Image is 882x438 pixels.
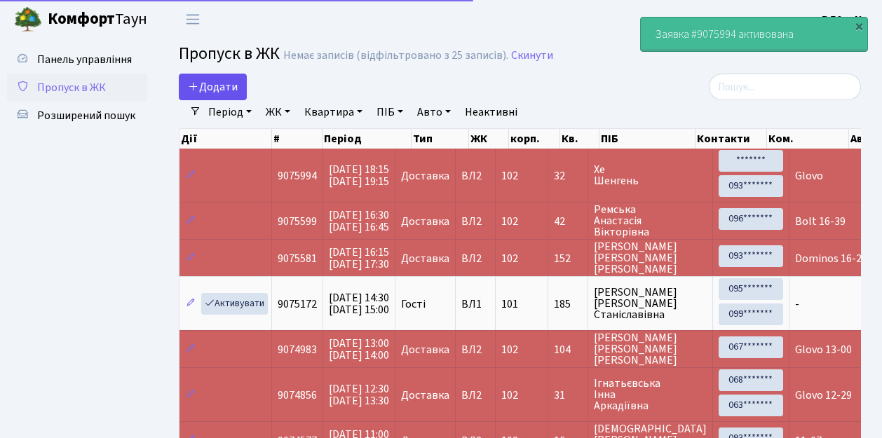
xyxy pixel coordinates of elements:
a: Додати [179,74,247,100]
span: Ігнатьєвська Інна Аркадіївна [594,378,707,411]
span: 102 [501,168,518,184]
span: 9075581 [278,251,317,266]
button: Переключити навігацію [175,8,210,31]
a: Скинути [511,49,553,62]
span: Bolt 16-39 [795,214,846,229]
a: Авто [412,100,456,124]
th: # [272,129,323,149]
th: Контакти [696,129,767,149]
span: 32 [554,170,582,182]
span: ВЛ1 [461,299,489,310]
th: Тип [412,129,469,149]
span: 42 [554,216,582,227]
span: 102 [501,388,518,403]
th: ЖК [469,129,509,149]
a: Квартира [299,100,368,124]
span: Пропуск в ЖК [179,41,280,66]
span: Хе Шенгень [594,164,707,186]
th: ПІБ [599,129,696,149]
span: 102 [501,251,518,266]
span: [PERSON_NAME] [PERSON_NAME] [PERSON_NAME] [594,332,707,366]
img: logo.png [14,6,42,34]
span: 101 [501,296,518,312]
span: 9074983 [278,342,317,357]
b: Комфорт [48,8,115,30]
div: Немає записів (відфільтровано з 25 записів). [283,49,508,62]
a: Розширений пошук [7,102,147,130]
a: ВЛ2 -. К. [822,11,865,28]
span: Dominos 16-23 [795,251,867,266]
div: × [852,19,866,33]
span: 9075994 [278,168,317,184]
span: [DATE] 12:30 [DATE] 13:30 [329,381,389,409]
span: Панель управління [37,52,132,67]
div: Заявка #9075994 активована [641,18,867,51]
span: Доставка [401,253,449,264]
b: ВЛ2 -. К. [822,12,865,27]
span: [DATE] 14:30 [DATE] 15:00 [329,290,389,317]
span: Glovo 12-29 [795,388,852,403]
th: корп. [509,129,560,149]
span: Пропуск в ЖК [37,80,106,95]
span: Ремська Анастасія Вікторівна [594,204,707,238]
span: Доставка [401,216,449,227]
span: Доставка [401,390,449,401]
span: 9075599 [278,214,317,229]
span: ВЛ2 [461,344,489,355]
span: Доставка [401,170,449,182]
a: ПІБ [371,100,409,124]
th: Дії [179,129,272,149]
span: [DATE] 18:15 [DATE] 19:15 [329,162,389,189]
a: Період [203,100,257,124]
span: ВЛ2 [461,390,489,401]
span: Glovo [795,168,823,184]
a: Активувати [201,293,268,315]
span: 9074856 [278,388,317,403]
span: Доставка [401,344,449,355]
span: 185 [554,299,582,310]
input: Пошук... [709,74,861,100]
span: 31 [554,390,582,401]
span: [DATE] 13:00 [DATE] 14:00 [329,336,389,363]
span: 152 [554,253,582,264]
span: 9075172 [278,296,317,312]
span: Glovo 13-00 [795,342,852,357]
span: - [795,296,799,312]
span: 102 [501,214,518,229]
span: [PERSON_NAME] [PERSON_NAME] [PERSON_NAME] [594,241,707,275]
span: 102 [501,342,518,357]
span: [DATE] 16:30 [DATE] 16:45 [329,207,389,235]
span: ВЛ2 [461,253,489,264]
span: Розширений пошук [37,108,135,123]
span: 104 [554,344,582,355]
span: Додати [188,79,238,95]
th: Ком. [767,129,848,149]
a: Пропуск в ЖК [7,74,147,102]
span: ВЛ2 [461,216,489,227]
a: Неактивні [459,100,523,124]
a: Панель управління [7,46,147,74]
span: [PERSON_NAME] [PERSON_NAME] Станіславівна [594,287,707,320]
a: ЖК [260,100,296,124]
span: Таун [48,8,147,32]
span: [DATE] 16:15 [DATE] 17:30 [329,245,389,272]
th: Період [323,129,412,149]
span: ВЛ2 [461,170,489,182]
span: Гості [401,299,426,310]
th: Кв. [560,129,599,149]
